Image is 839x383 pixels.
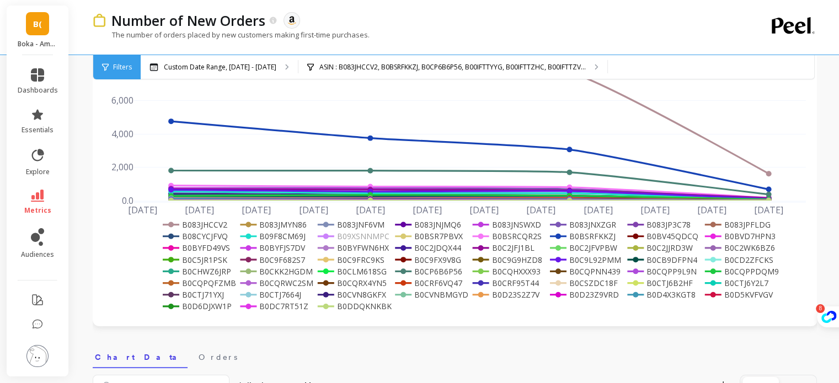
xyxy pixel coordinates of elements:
[26,345,49,367] img: profile picture
[93,30,370,40] p: The number of orders placed by new customers making first-time purchases.
[18,86,58,95] span: dashboards
[24,206,51,215] span: metrics
[95,352,185,363] span: Chart Data
[111,11,265,30] p: Number of New Orders
[18,40,58,48] p: Boka - Amazon (Essor)
[22,126,54,134] span: essentials
[287,15,297,25] img: api.amazon.svg
[164,63,276,72] p: Custom Date Range, [DATE] - [DATE]
[21,250,54,259] span: audiences
[93,14,106,28] img: header icon
[199,352,237,363] span: Orders
[93,343,817,368] nav: Tabs
[26,168,50,176] span: explore
[113,63,132,72] span: Filters
[319,63,586,72] p: ASIN : B083JHCCV2, B0BSRFKKZJ, B0CP6B6P56, B00IFTTYYG, B00IFTTZHC, B00IFTTZV...
[33,18,42,30] span: B(
[259,301,308,311] text: B0DC7RT51Z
